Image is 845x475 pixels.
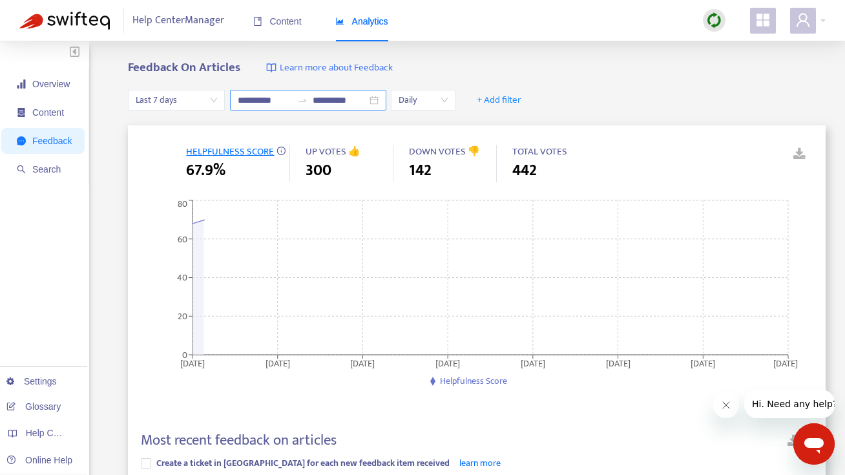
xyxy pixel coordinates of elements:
[8,9,93,19] span: Hi. Need any help?
[335,17,344,26] span: area-chart
[6,376,57,386] a: Settings
[156,456,450,470] span: Create a ticket in [GEOGRAPHIC_DATA] for each new feedback item received
[32,164,61,174] span: Search
[744,390,835,418] iframe: 会社からのメッセージ
[409,143,480,160] span: DOWN VOTES 👎
[691,355,716,370] tspan: [DATE]
[136,90,217,110] span: Last 7 days
[335,16,388,26] span: Analytics
[17,136,26,145] span: message
[266,63,276,73] img: image-link
[306,143,360,160] span: UP VOTES 👍
[141,432,337,449] h4: Most recent feedback on articles
[512,159,537,182] span: 442
[409,159,432,182] span: 142
[177,270,187,285] tspan: 40
[755,12,771,28] span: appstore
[266,61,393,76] a: Learn more about Feedback
[178,231,187,246] tspan: 60
[512,143,567,160] span: TOTAL VOTES
[32,79,70,89] span: Overview
[17,165,26,174] span: search
[178,309,187,324] tspan: 20
[17,108,26,117] span: container
[32,107,64,118] span: Content
[399,90,448,110] span: Daily
[713,392,739,418] iframe: メッセージを閉じる
[774,355,798,370] tspan: [DATE]
[436,355,461,370] tspan: [DATE]
[178,196,187,211] tspan: 80
[253,17,262,26] span: book
[19,12,110,30] img: Swifteq
[459,456,501,470] a: learn more
[706,12,722,28] img: sync.dc5367851b00ba804db3.png
[280,61,393,76] span: Learn more about Feedback
[477,92,521,108] span: + Add filter
[26,428,79,438] span: Help Centers
[467,90,531,111] button: + Add filter
[440,374,507,388] span: Helpfulness Score
[17,79,26,89] span: signal
[182,347,187,362] tspan: 0
[793,423,835,465] iframe: メッセージングウィンドウを開くボタン
[795,12,811,28] span: user
[186,159,225,182] span: 67.9%
[351,355,375,370] tspan: [DATE]
[6,455,72,465] a: Online Help
[32,136,72,146] span: Feedback
[306,159,331,182] span: 300
[186,143,274,160] span: HELPFULNESS SCORE
[606,355,631,370] tspan: [DATE]
[266,355,290,370] tspan: [DATE]
[128,58,240,78] b: Feedback On Articles
[521,355,545,370] tspan: [DATE]
[6,401,61,412] a: Glossary
[180,355,205,370] tspan: [DATE]
[297,95,308,105] span: to
[253,16,302,26] span: Content
[132,8,224,33] span: Help Center Manager
[297,95,308,105] span: swap-right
